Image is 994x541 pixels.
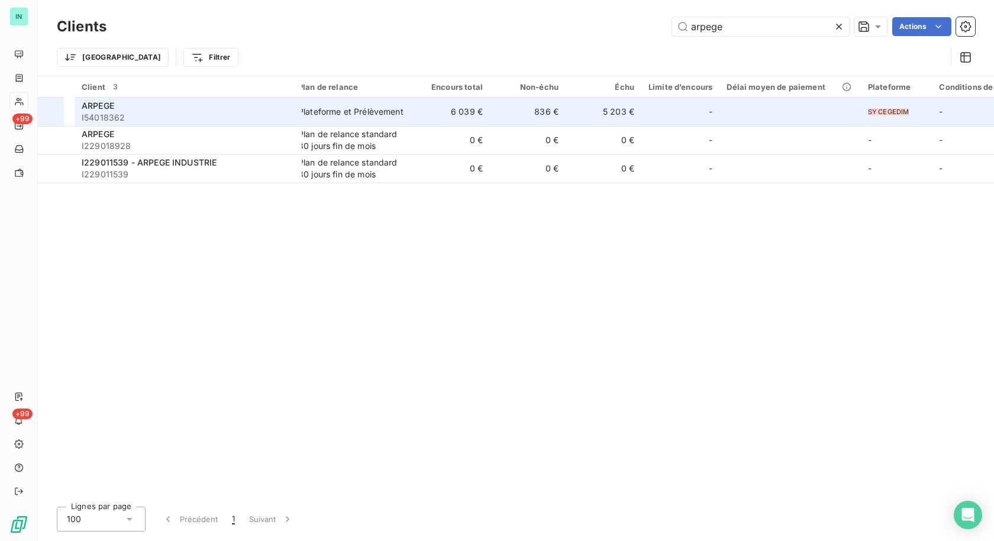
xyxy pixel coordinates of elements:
[566,154,641,183] td: 0 €
[232,514,235,524] span: 1
[298,157,407,180] div: Plan de relance standard 30 jours fin de mois
[183,48,238,67] button: Filtrer
[709,106,712,118] span: -
[414,126,490,154] td: 0 €
[497,82,559,92] div: Non-échu
[82,140,295,152] span: I229018928
[110,82,121,92] span: 3
[892,17,951,36] button: Actions
[939,135,943,145] span: -
[709,134,712,146] span: -
[490,98,566,126] td: 836 €
[868,163,872,173] span: -
[12,409,33,419] span: +99
[9,116,28,135] a: +99
[298,128,407,152] div: Plan de relance standard 30 jours fin de mois
[566,126,641,154] td: 0 €
[82,169,295,180] span: I229011539
[868,108,909,115] span: SY CEGEDIM
[12,114,33,124] span: +99
[573,82,634,92] div: Échu
[414,154,490,183] td: 0 €
[9,7,28,26] div: IN
[9,515,28,534] img: Logo LeanPay
[727,82,853,92] div: Délai moyen de paiement
[490,154,566,183] td: 0 €
[868,82,925,92] div: Plateforme
[242,510,301,529] button: Suivant
[67,513,81,525] span: 100
[82,157,217,167] span: I229011539 - ARPEGE INDUSTRIE
[57,16,106,37] h3: Clients
[57,48,169,67] button: [GEOGRAPHIC_DATA]
[225,510,242,529] button: 1
[82,101,114,111] span: ARPEGE
[298,106,404,118] div: Plateforme et Prélèvement
[298,82,407,92] div: Plan de relance
[421,82,483,92] div: Encours total
[939,106,943,116] span: -
[82,82,105,92] span: Client
[939,163,943,173] span: -
[709,163,712,174] span: -
[954,501,982,529] div: Open Intercom Messenger
[566,98,641,126] td: 5 203 €
[82,112,295,124] span: I54018362
[155,510,225,529] button: Précédent
[414,98,490,126] td: 6 039 €
[490,126,566,154] td: 0 €
[868,135,872,145] span: -
[648,82,712,92] div: Limite d’encours
[672,17,850,36] input: Rechercher
[82,129,114,139] span: ARPEGE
